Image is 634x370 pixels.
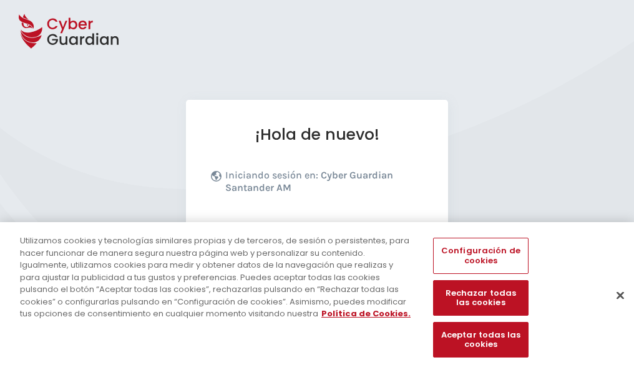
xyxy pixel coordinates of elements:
[225,169,420,200] p: Iniciando sesión en:
[321,308,411,319] a: Más información sobre su privacidad, se abre en una nueva pestaña
[20,235,414,320] div: Utilizamos cookies y tecnologías similares propias y de terceros, de sesión o persistentes, para ...
[225,169,393,193] b: Cyber Guardian Santander AM
[433,238,528,273] button: Configuración de cookies, Abre el cuadro de diálogo del centro de preferencias.
[211,125,423,144] h1: ¡Hola de nuevo!
[607,281,634,309] button: Cerrar
[433,322,528,358] button: Aceptar todas las cookies
[433,280,528,316] button: Rechazar todas las cookies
